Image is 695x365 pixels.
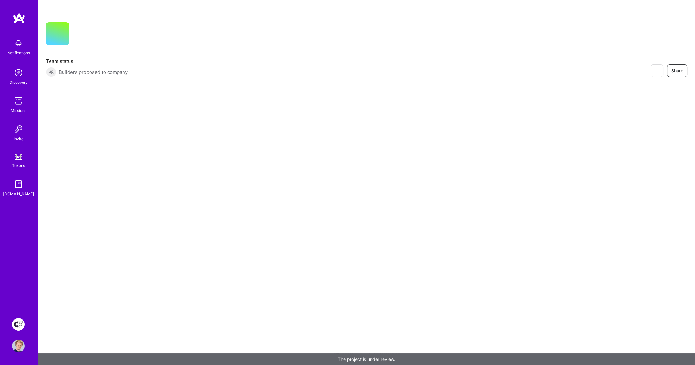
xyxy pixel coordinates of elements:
[46,67,56,77] img: Builders proposed to company
[12,37,25,50] img: bell
[12,66,25,79] img: discovery
[77,32,82,37] i: icon CompanyGray
[12,340,25,352] img: User Avatar
[12,123,25,136] img: Invite
[654,68,659,73] i: icon EyeClosed
[10,318,26,331] a: Creative Fabrica Project Team
[12,162,25,169] div: Tokens
[12,95,25,107] img: teamwork
[38,353,695,365] div: The project is under review.
[10,79,28,86] div: Discovery
[46,58,128,64] span: Team status
[12,178,25,190] img: guide book
[10,340,26,352] a: User Avatar
[11,107,26,114] div: Missions
[59,69,128,76] span: Builders proposed to company
[15,154,22,160] img: tokens
[7,50,30,56] div: Notifications
[13,13,25,24] img: logo
[14,136,23,142] div: Invite
[3,190,34,197] div: [DOMAIN_NAME]
[671,68,683,74] span: Share
[12,318,25,331] img: Creative Fabrica Project Team
[667,64,687,77] button: Share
